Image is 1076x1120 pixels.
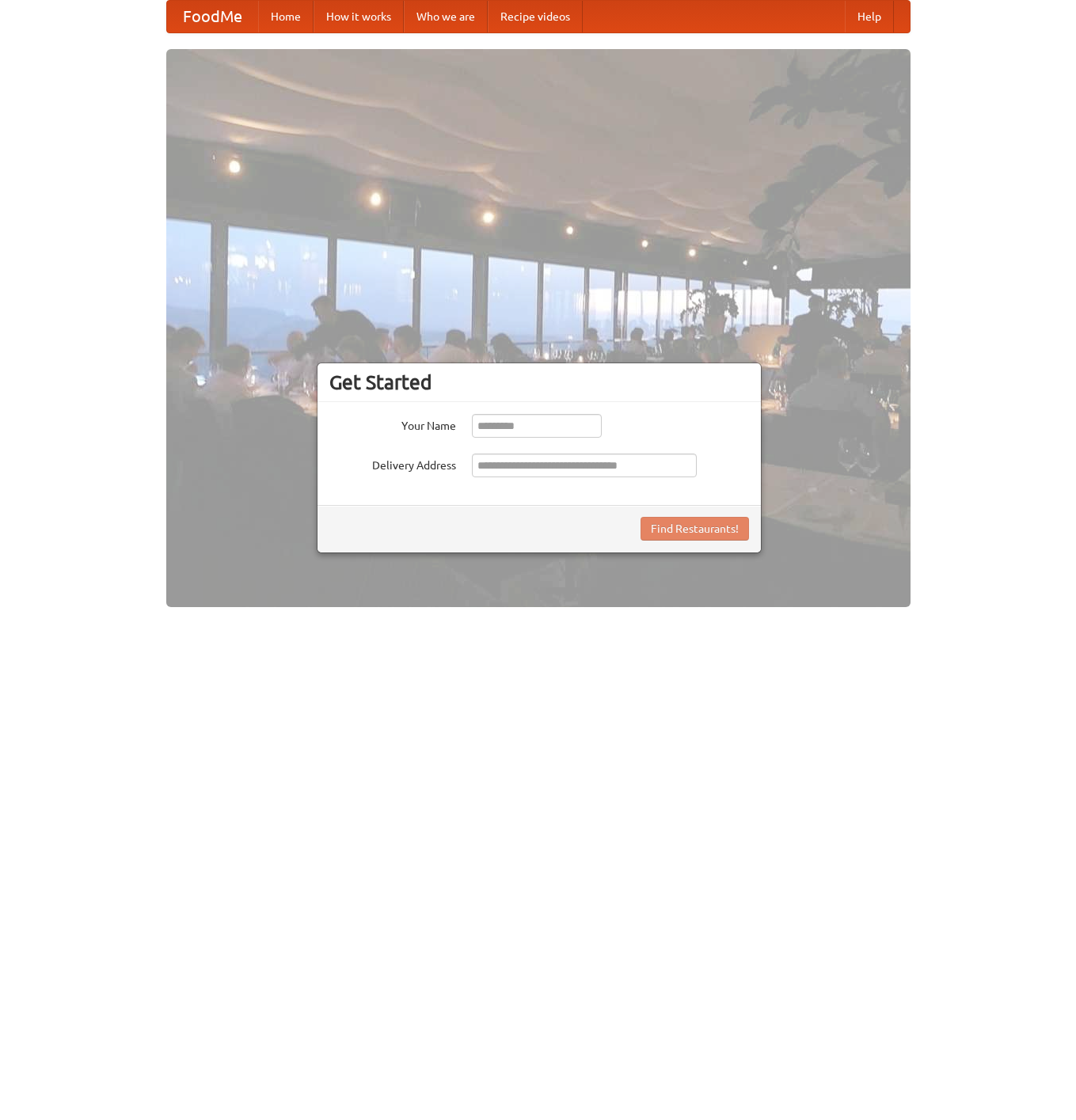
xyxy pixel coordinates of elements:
[488,1,583,32] a: Recipe videos
[167,1,258,32] a: FoodMe
[329,370,749,394] h3: Get Started
[404,1,488,32] a: Who we are
[329,454,456,473] label: Delivery Address
[641,517,749,541] button: Find Restaurants!
[258,1,314,32] a: Home
[329,414,456,434] label: Your Name
[845,1,894,32] a: Help
[314,1,404,32] a: How it works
